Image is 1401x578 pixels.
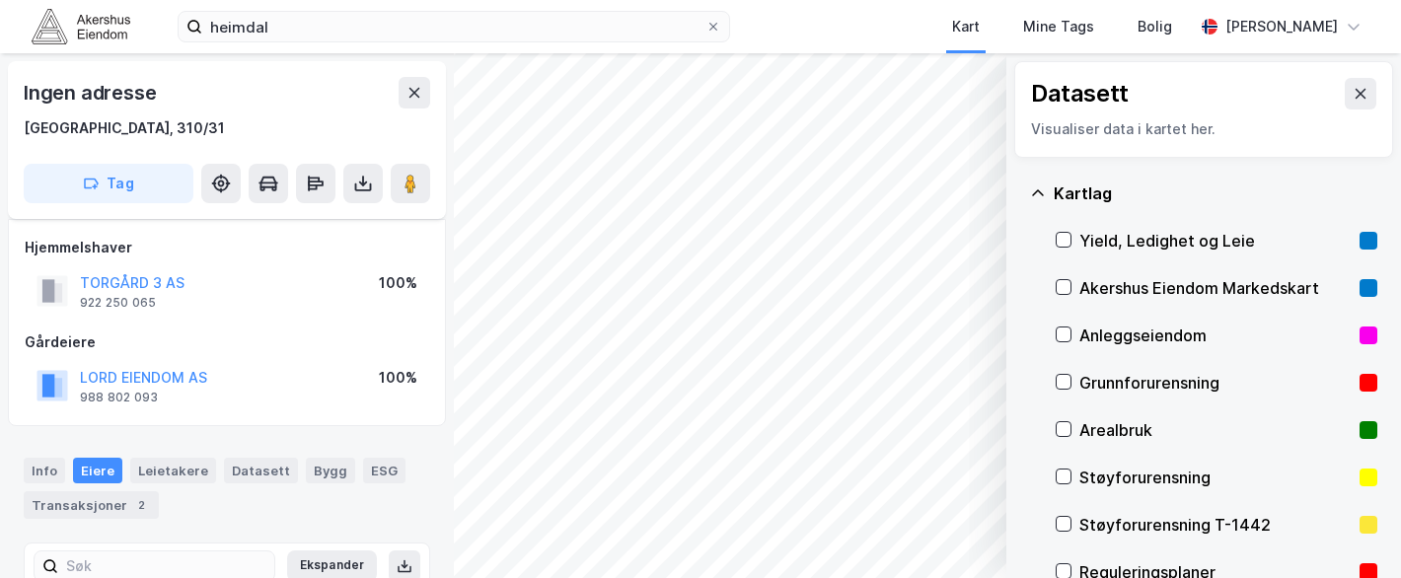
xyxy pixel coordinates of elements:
[24,116,225,140] div: [GEOGRAPHIC_DATA], 310/31
[73,458,122,483] div: Eiere
[1138,15,1172,38] div: Bolig
[202,12,705,41] input: Søk på adresse, matrikkel, gårdeiere, leietakere eller personer
[1079,513,1352,537] div: Støyforurensning T-1442
[1079,324,1352,347] div: Anleggseiendom
[32,9,130,43] img: akershus-eiendom-logo.9091f326c980b4bce74ccdd9f866810c.svg
[24,164,193,203] button: Tag
[24,491,159,519] div: Transaksjoner
[1031,117,1376,141] div: Visualiser data i kartet her.
[1054,181,1377,205] div: Kartlag
[1302,483,1401,578] iframe: Chat Widget
[224,458,298,483] div: Datasett
[1079,229,1352,253] div: Yield, Ledighet og Leie
[24,77,160,108] div: Ingen adresse
[379,366,417,390] div: 100%
[1302,483,1401,578] div: Kontrollprogram for chat
[306,458,355,483] div: Bygg
[131,495,151,515] div: 2
[952,15,980,38] div: Kart
[24,458,65,483] div: Info
[363,458,406,483] div: ESG
[25,236,429,259] div: Hjemmelshaver
[80,390,158,405] div: 988 802 093
[1225,15,1338,38] div: [PERSON_NAME]
[1079,418,1352,442] div: Arealbruk
[1079,276,1352,300] div: Akershus Eiendom Markedskart
[1079,371,1352,395] div: Grunnforurensning
[25,330,429,354] div: Gårdeiere
[1031,78,1129,109] div: Datasett
[130,458,216,483] div: Leietakere
[80,295,156,311] div: 922 250 065
[1079,466,1352,489] div: Støyforurensning
[1023,15,1094,38] div: Mine Tags
[379,271,417,295] div: 100%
